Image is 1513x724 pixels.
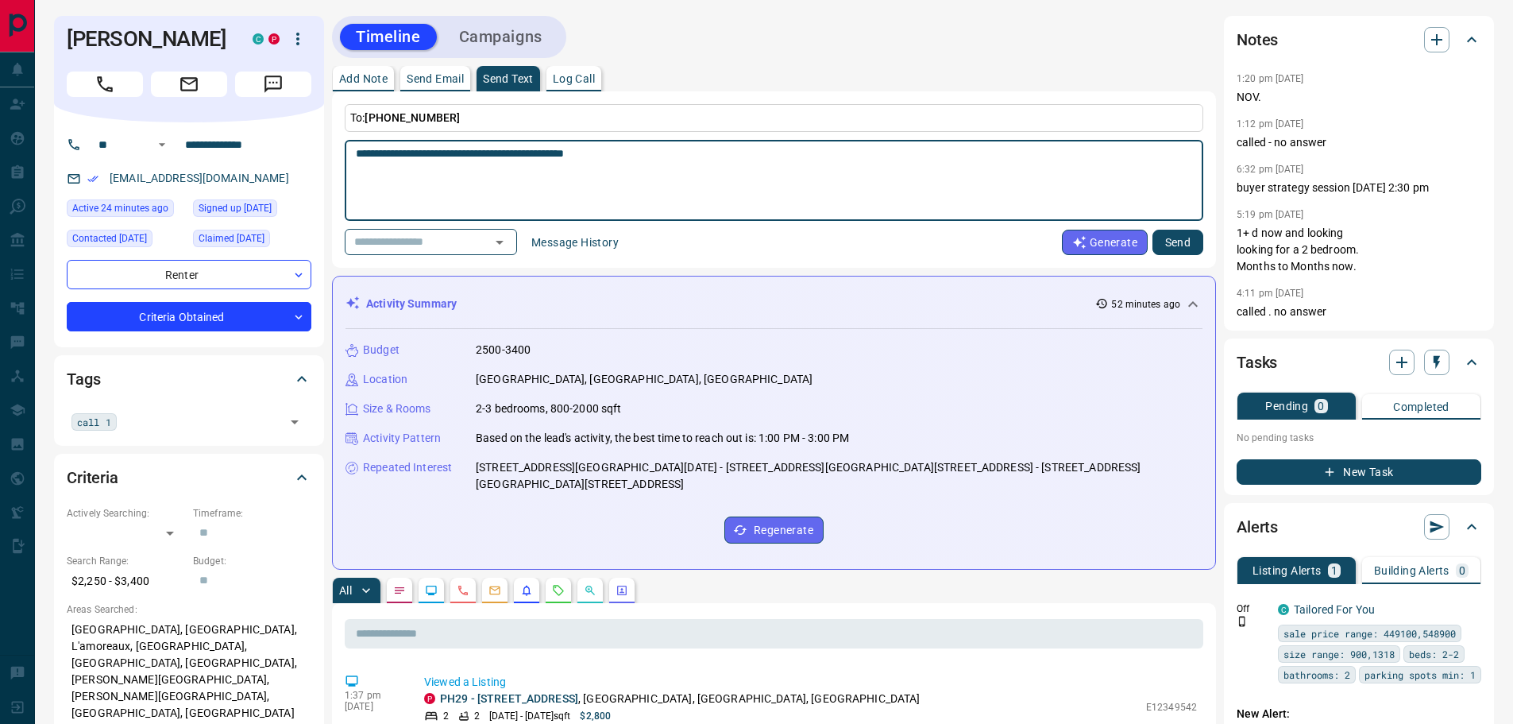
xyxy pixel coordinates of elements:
h1: [PERSON_NAME] [67,26,229,52]
div: Thu Aug 07 2025 [193,199,311,222]
h2: Criteria [67,465,118,490]
p: Based on the lead's activity, the best time to reach out is: 1:00 PM - 3:00 PM [476,430,849,447]
p: called . no answer [1237,304,1481,320]
a: Tailored For You [1294,603,1375,616]
svg: Requests [552,584,565,597]
button: Message History [522,230,628,255]
p: 52 minutes ago [1111,297,1180,312]
p: NOV. [1237,89,1481,106]
span: Active 24 minutes ago [72,200,168,216]
p: All [339,585,352,596]
p: $2,800 [580,709,611,723]
p: Activity Summary [366,296,457,312]
span: call 1 [77,414,111,430]
p: buyer strategy session [DATE] 2:30 pm [1237,180,1481,196]
div: condos.ca [253,33,264,45]
p: Search Range: [67,554,185,568]
div: Notes [1237,21,1481,59]
svg: Opportunities [584,584,596,597]
span: beds: 2-2 [1409,646,1459,662]
p: Add Note [339,73,388,84]
button: Campaigns [443,24,558,50]
h2: Tags [67,366,100,392]
h2: Notes [1237,27,1278,52]
p: Pending [1265,401,1308,412]
p: 2 [474,709,480,723]
p: 2 [443,709,449,723]
p: 1:37 pm [345,690,400,701]
span: Claimed [DATE] [199,230,264,246]
p: Viewed a Listing [424,674,1197,691]
p: 5:19 pm [DATE] [1237,209,1304,220]
div: Criteria Obtained [67,302,311,331]
p: Actively Searching: [67,506,185,521]
p: 1+ d now and looking looking for a 2 bedroom. Months to Months now. [1237,225,1481,275]
p: 2-3 bedrooms, 800-2000 sqft [476,401,622,417]
button: New Task [1237,459,1481,485]
button: Regenerate [724,517,824,544]
span: Signed up [DATE] [199,200,272,216]
div: Sat Aug 16 2025 [67,230,185,252]
a: PH29 - [STREET_ADDRESS] [440,692,578,705]
p: called - no answer [1237,134,1481,151]
div: condos.ca [1278,604,1289,615]
button: Timeline [340,24,437,50]
span: Call [67,72,143,97]
div: Renter [67,260,311,289]
p: 0 [1318,401,1324,412]
svg: Notes [393,584,406,597]
div: Tags [67,360,311,398]
div: Mon Aug 18 2025 [67,199,185,222]
a: [EMAIL_ADDRESS][DOMAIN_NAME] [110,172,289,184]
button: Open [152,135,172,154]
div: property.ca [424,693,435,704]
div: property.ca [268,33,280,45]
button: Send [1152,230,1203,255]
p: Completed [1393,401,1449,412]
p: [STREET_ADDRESS][GEOGRAPHIC_DATA][DATE] - [STREET_ADDRESS][GEOGRAPHIC_DATA][STREET_ADDRESS] - [ST... [476,459,1202,493]
p: Send Text [483,73,534,84]
p: To: [345,104,1203,132]
button: Generate [1062,230,1148,255]
p: Areas Searched: [67,602,311,617]
p: No pending tasks [1237,426,1481,450]
p: 1 [1331,565,1337,576]
p: Location [363,371,407,388]
svg: Email Verified [87,173,98,184]
p: 4:11 pm [DATE] [1237,288,1304,299]
p: $2,250 - $3,400 [67,568,185,594]
p: Send Email [407,73,464,84]
span: Email [151,72,227,97]
p: [DATE] - [DATE] sqft [489,709,570,723]
p: Log Call [553,73,595,84]
p: Repeated Interest [363,459,452,476]
svg: Push Notification Only [1237,616,1248,627]
div: Activity Summary52 minutes ago [345,289,1202,319]
svg: Agent Actions [616,584,628,597]
p: Activity Pattern [363,430,441,447]
div: Alerts [1237,508,1481,546]
span: Message [235,72,311,97]
p: New Alert: [1237,706,1481,722]
p: [DATE] [345,701,400,712]
span: size range: 900,1318 [1283,646,1395,662]
p: Size & Rooms [363,401,431,417]
p: Off [1237,602,1268,616]
p: , [GEOGRAPHIC_DATA], [GEOGRAPHIC_DATA], [GEOGRAPHIC_DATA] [440,691,921,707]
p: 1:20 pm [DATE] [1237,73,1304,84]
button: Open [284,411,306,433]
div: Mon Aug 11 2025 [193,230,311,252]
p: Timeframe: [193,506,311,521]
p: 6:32 pm [DATE] [1237,164,1304,175]
button: Open [488,231,511,254]
p: Budget: [193,554,311,568]
div: Tasks [1237,343,1481,381]
p: Building Alerts [1374,565,1449,576]
p: 0 [1459,565,1465,576]
span: bathrooms: 2 [1283,667,1350,683]
p: [GEOGRAPHIC_DATA], [GEOGRAPHIC_DATA], [GEOGRAPHIC_DATA] [476,371,812,388]
p: E12349542 [1146,700,1197,714]
span: Contacted [DATE] [72,230,147,246]
p: Listing Alerts [1252,565,1322,576]
span: [PHONE_NUMBER] [365,111,460,124]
